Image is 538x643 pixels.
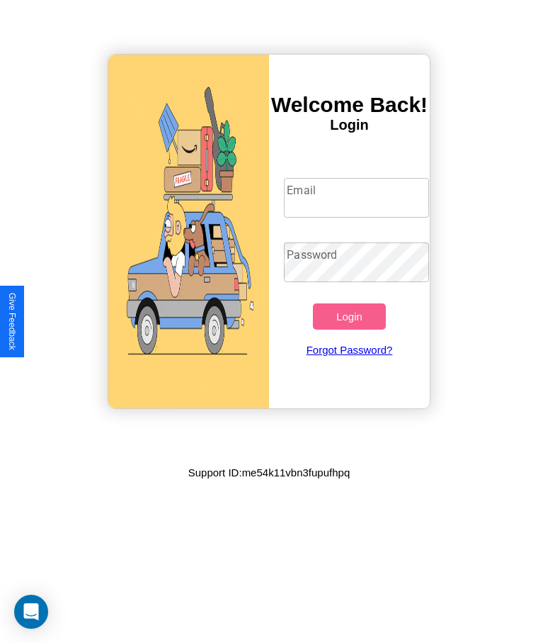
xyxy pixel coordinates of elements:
[7,293,17,350] div: Give Feedback
[313,303,385,330] button: Login
[108,55,269,408] img: gif
[269,93,430,117] h3: Welcome Back!
[269,117,430,133] h4: Login
[14,595,48,629] div: Open Intercom Messenger
[277,330,421,370] a: Forgot Password?
[188,463,350,482] p: Support ID: me54k11vbn3fupufhpq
